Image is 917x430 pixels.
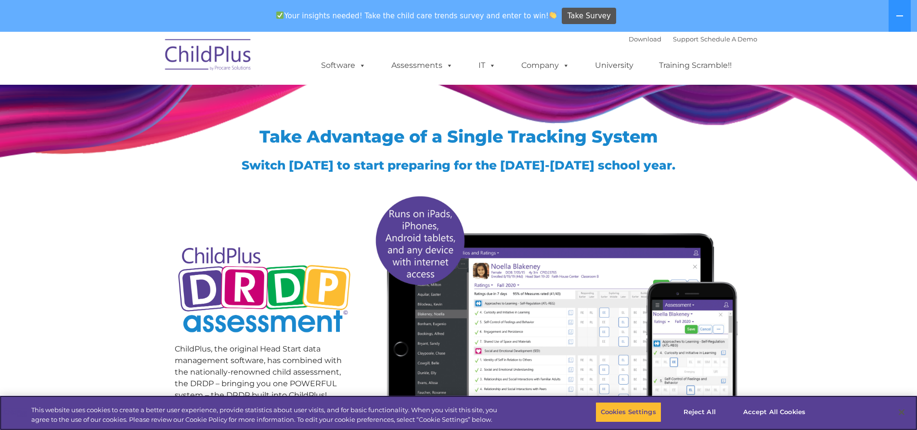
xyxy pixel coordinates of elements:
[595,402,661,422] button: Cookies Settings
[891,402,912,423] button: Close
[160,32,257,80] img: ChildPlus by Procare Solutions
[562,8,616,25] a: Take Survey
[311,56,375,75] a: Software
[629,35,757,43] font: |
[549,12,556,19] img: 👏
[629,35,661,43] a: Download
[469,56,505,75] a: IT
[259,126,658,147] span: Take Advantage of a Single Tracking System
[242,158,675,172] span: Switch [DATE] to start preparing for the [DATE]-[DATE] school year.
[738,402,811,422] button: Accept All Cookies
[670,402,730,422] button: Reject All
[585,56,643,75] a: University
[568,8,611,25] span: Take Survey
[175,236,354,346] img: Copyright - DRDP Logo
[31,405,504,424] div: This website uses cookies to create a better user experience, provide statistics about user visit...
[382,56,463,75] a: Assessments
[700,35,757,43] a: Schedule A Demo
[175,344,342,400] span: ChildPlus, the original Head Start data management software, has combined with the nationally-ren...
[649,56,741,75] a: Training Scramble!!
[272,6,561,25] span: Your insights needed! Take the child care trends survey and enter to win!
[276,12,284,19] img: ✅
[673,35,698,43] a: Support
[512,56,579,75] a: Company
